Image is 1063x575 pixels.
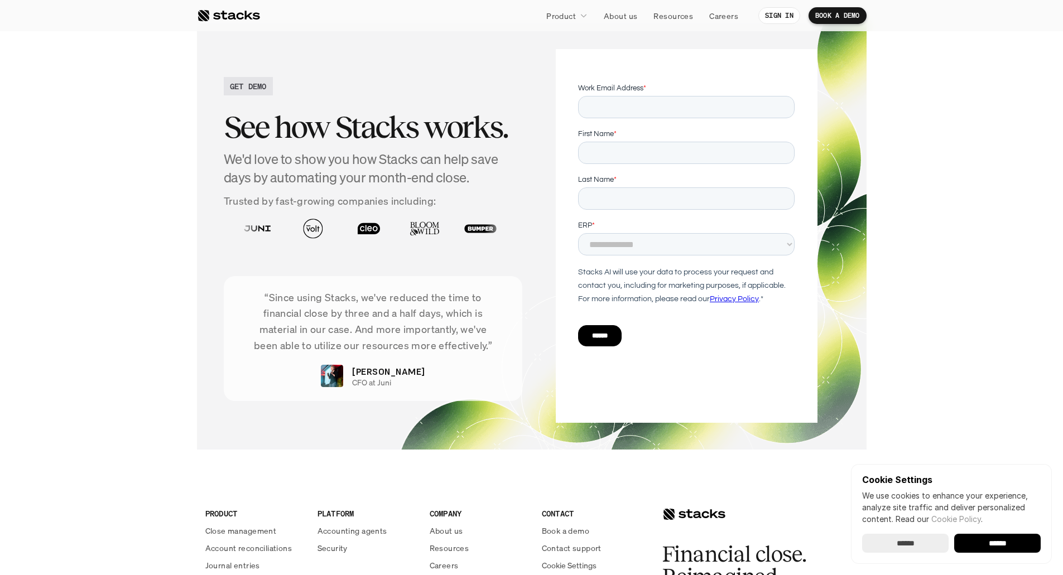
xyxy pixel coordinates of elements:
a: SIGN IN [758,7,800,24]
p: PLATFORM [318,508,416,519]
a: Security [318,542,416,554]
p: Trusted by fast-growing companies including: [224,193,523,209]
a: Contact support [542,542,641,554]
p: Resources [653,10,693,22]
p: About us [604,10,637,22]
a: Careers [430,559,528,571]
a: Journal entries [205,559,304,571]
p: Book a demo [542,525,590,537]
p: CONTACT [542,508,641,519]
p: Cookie Settings [862,475,1041,484]
p: Careers [709,10,738,22]
a: Book a demo [542,525,641,537]
a: Account reconciliations [205,542,304,554]
h4: We'd love to show you how Stacks can help save days by automating your month-end close. [224,150,523,187]
span: Cookie Settings [542,559,597,571]
p: About us [430,525,463,537]
a: Cookie Policy [931,514,981,524]
p: Account reconciliations [205,542,292,554]
a: Resources [647,6,700,26]
p: SIGN IN [765,12,793,20]
iframe: Form 1 [578,83,795,366]
a: About us [597,6,644,26]
h2: GET DEMO [230,80,267,92]
span: Read our . [896,514,983,524]
a: Close management [205,525,304,537]
p: COMPANY [430,508,528,519]
p: Close management [205,525,277,537]
p: Journal entries [205,559,260,571]
p: Security [318,542,348,554]
p: Product [546,10,576,22]
a: Accounting agents [318,525,416,537]
p: Contact support [542,542,602,554]
a: Careers [703,6,745,26]
p: PRODUCT [205,508,304,519]
p: Careers [430,559,459,571]
a: Resources [430,542,528,554]
a: BOOK A DEMO [809,7,867,24]
h2: See how Stacks works. [224,110,523,144]
p: “Since using Stacks, we've reduced the time to financial close by three and a half days, which is... [241,289,506,354]
p: Resources [430,542,469,554]
p: Accounting agents [318,525,387,537]
p: CFO at Juni [352,378,391,388]
a: About us [430,525,528,537]
p: We use cookies to enhance your experience, analyze site traffic and deliver personalized content. [862,490,1041,525]
button: Cookie Trigger [542,559,597,571]
p: [PERSON_NAME] [352,365,425,378]
p: BOOK A DEMO [815,12,860,20]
